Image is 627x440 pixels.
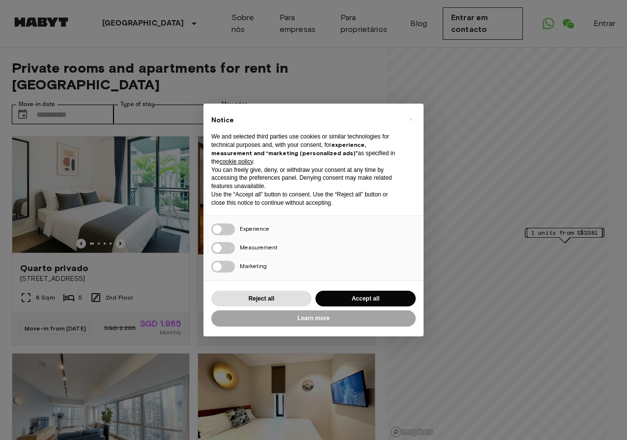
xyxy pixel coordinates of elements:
[240,244,278,251] span: Measurement
[403,111,419,127] button: Close this notice
[211,115,400,125] h2: Notice
[211,310,416,327] button: Learn more
[240,262,267,270] span: Marketing
[220,158,253,165] a: cookie policy
[211,291,312,307] button: Reject all
[409,113,413,125] span: ×
[211,141,366,157] strong: experience, measurement and “marketing (personalized ads)”
[240,225,269,232] span: Experience
[211,166,400,191] p: You can freely give, deny, or withdraw your consent at any time by accessing the preferences pane...
[315,291,416,307] button: Accept all
[211,133,400,165] p: We and selected third parties use cookies or similar technologies for technical purposes and, wit...
[211,191,400,207] p: Use the “Accept all” button to consent. Use the “Reject all” button or close this notice to conti...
